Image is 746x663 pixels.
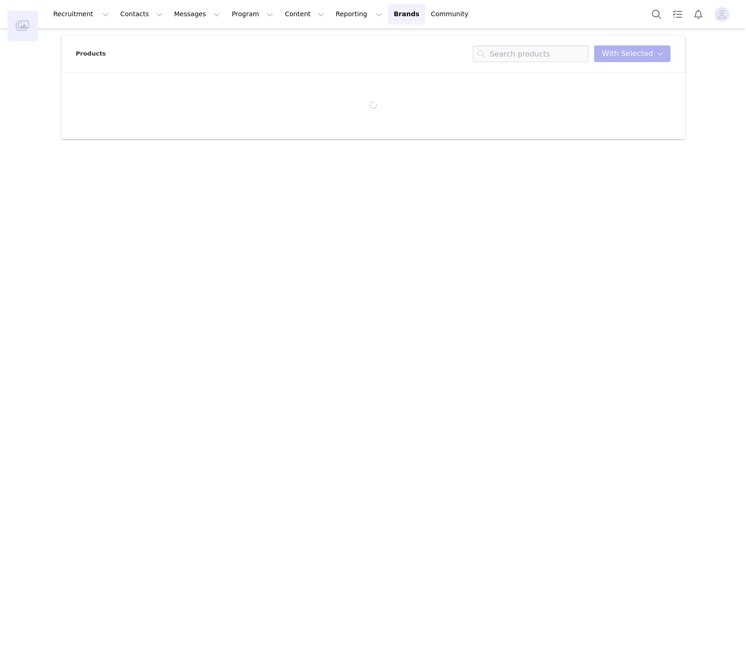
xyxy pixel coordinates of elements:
a: Brands [388,4,425,25]
button: Content [279,4,330,25]
a: Tasks [667,4,688,25]
button: Recruitment [48,4,114,25]
button: Reporting [330,4,388,25]
button: Profile [709,7,739,22]
button: Contacts [115,4,168,25]
button: Program [226,4,279,25]
button: Search [646,4,667,25]
div: avatar [717,7,726,22]
span: With Selected [602,48,653,59]
button: Messages [169,4,226,25]
a: Community [426,4,478,25]
button: With Selected [594,45,671,62]
input: Search products [473,45,589,62]
p: Products [76,49,106,58]
button: Notifications [688,4,708,25]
